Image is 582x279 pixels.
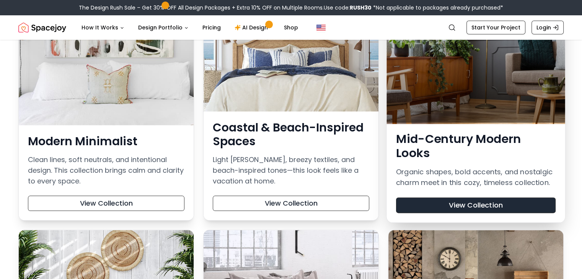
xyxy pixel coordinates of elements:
nav: Global [18,15,564,40]
button: View Collection [28,196,184,211]
button: View Collection [213,196,369,211]
span: *Not applicable to packages already purchased* [372,4,503,11]
a: Shop [278,20,304,35]
button: Design Portfolio [132,20,195,35]
img: Spacejoy Logo [18,20,66,35]
img: United States [316,23,326,32]
p: Light [PERSON_NAME], breezy textiles, and beach-inspired tones—this look feels like a vacation at... [213,154,369,187]
div: The Design Rush Sale – Get 30% OFF All Design Packages + Extra 10% OFF on Multiple Rooms. [79,4,503,11]
a: View Collection [28,199,184,208]
h3: Mid-Century Modern Looks [396,132,556,160]
span: Use code: [324,4,372,11]
p: Organic shapes, bold accents, and nostalgic charm meet in this cozy, timeless collection. [396,166,556,188]
b: RUSH30 [350,4,372,11]
button: How It Works [75,20,130,35]
nav: Main [75,20,304,35]
a: Spacejoy [18,20,66,35]
a: Pricing [196,20,227,35]
h3: Modern Minimalist [28,135,184,148]
button: View Collection [396,198,556,213]
a: Start Your Project [466,21,525,34]
a: Login [531,21,564,34]
p: Clean lines, soft neutrals, and intentional design. This collection brings calm and clarity to ev... [28,154,184,187]
a: View Collection [213,199,369,208]
h3: Coastal & Beach-Inspired Spaces [213,121,369,148]
a: View Collection [396,201,556,210]
a: AI Design [228,20,276,35]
